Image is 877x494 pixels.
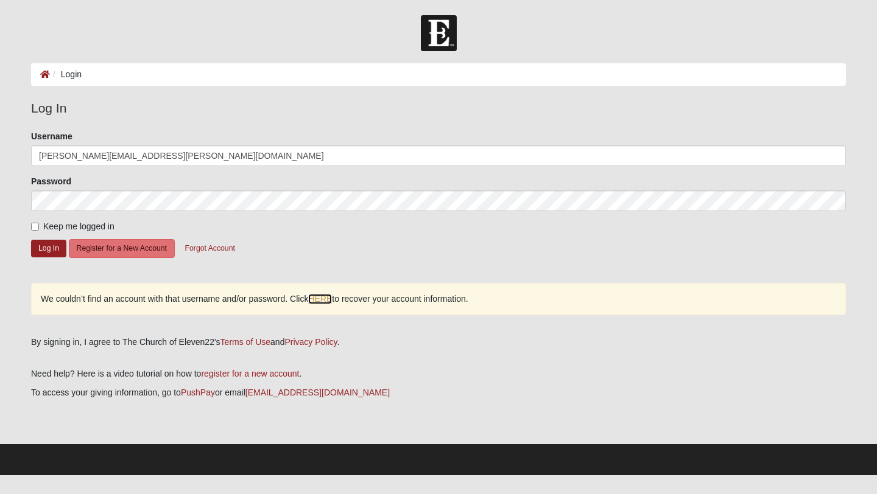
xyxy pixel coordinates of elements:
[308,294,332,304] a: HERE
[245,388,390,397] a: [EMAIL_ADDRESS][DOMAIN_NAME]
[31,283,846,315] div: We couldn’t find an account with that username and/or password. Click to recover your account inf...
[31,386,846,399] p: To access your giving information, go to or email
[31,175,71,187] label: Password
[181,388,215,397] a: PushPay
[177,239,243,258] button: Forgot Account
[201,369,299,378] a: register for a new account
[50,68,82,81] li: Login
[31,367,846,380] p: Need help? Here is a video tutorial on how to .
[31,240,66,257] button: Log In
[284,337,337,347] a: Privacy Policy
[31,99,846,118] legend: Log In
[421,15,457,51] img: Church of Eleven22 Logo
[31,336,846,349] div: By signing in, I agree to The Church of Eleven22's and .
[43,221,114,231] span: Keep me logged in
[220,337,270,347] a: Terms of Use
[31,223,39,231] input: Keep me logged in
[69,239,175,258] button: Register for a New Account
[31,130,72,142] label: Username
